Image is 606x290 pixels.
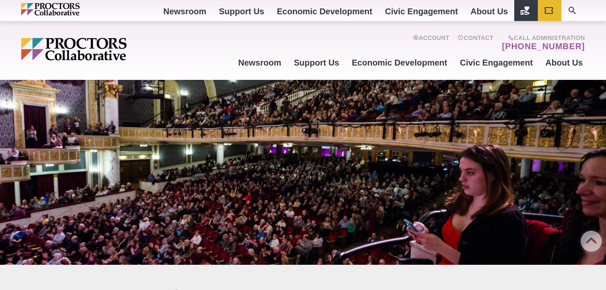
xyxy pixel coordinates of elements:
[500,34,585,41] span: Call Administration
[21,38,191,61] img: Proctors logo
[581,231,598,248] a: Back to Top
[454,51,539,74] a: Civic Engagement
[232,51,287,74] a: Newsroom
[502,41,585,51] a: [PHONE_NUMBER]
[21,3,116,16] img: Proctors logo
[287,51,346,74] a: Support Us
[539,51,589,74] a: About Us
[413,34,449,51] a: Account
[458,34,494,51] a: Contact
[346,51,454,74] a: Economic Development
